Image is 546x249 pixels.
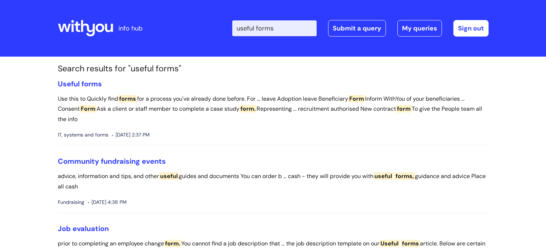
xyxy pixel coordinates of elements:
[164,240,181,247] span: form.
[58,79,80,88] span: Useful
[58,224,109,233] a: Job evaluation
[81,79,102,88] span: forms
[58,198,84,207] span: Fundraising
[88,198,127,207] span: [DATE] 4:38 PM
[397,20,442,37] a: My queries
[453,20,489,37] a: Sign out
[58,64,489,74] h1: Search results for "useful forms"
[379,240,400,247] span: Useful
[58,171,489,192] p: advice, information and tips, and other guides and documents You can order b ... cash - they will...
[58,94,489,125] p: Use this to Quickly find for a process you've already done before. For ... leave Adoption leave B...
[80,105,97,112] span: Form
[373,172,393,180] span: useful
[58,79,102,88] a: Useful forms
[239,105,257,112] span: form.
[396,105,412,112] span: form
[58,157,166,166] a: Community fundraising events
[112,130,150,139] span: [DATE] 2:37 PM
[58,130,108,139] span: IT, systems and forms
[232,20,317,36] input: Search
[395,172,415,180] span: forms,
[118,23,143,34] p: info hub
[118,95,137,102] span: forms
[348,95,365,102] span: Form
[401,240,420,247] span: forms
[232,20,489,37] div: | -
[328,20,386,37] a: Submit a query
[159,172,179,180] span: useful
